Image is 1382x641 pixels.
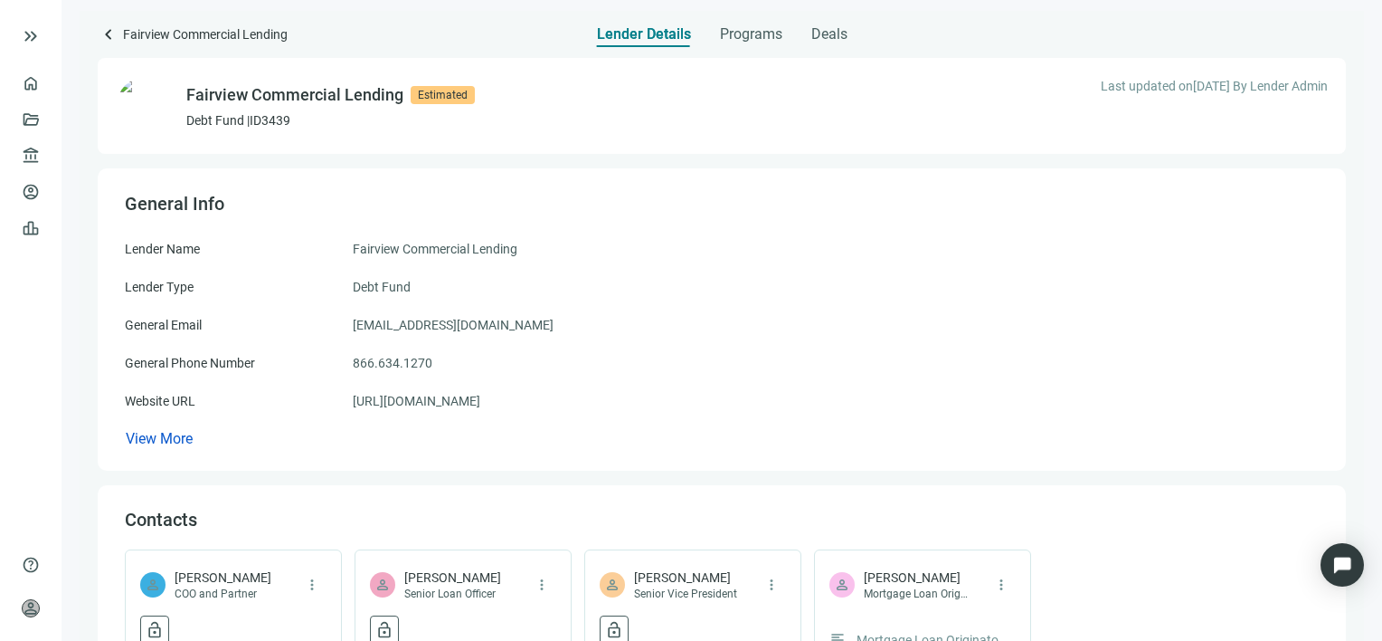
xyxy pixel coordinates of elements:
button: more_vert [527,570,556,599]
span: more_vert [534,577,550,593]
span: Programs [720,25,782,43]
span: Debt Fund [353,277,411,297]
span: person [604,577,620,593]
span: Mortgage Loan Originator NMLS#1816236 [864,587,968,601]
span: person [374,577,391,593]
p: Debt Fund | ID 3439 [186,111,475,129]
span: [PERSON_NAME] [634,569,737,587]
button: View More [125,429,194,448]
span: person [834,577,850,593]
button: keyboard_double_arrow_right [20,25,42,47]
span: View More [126,430,193,447]
button: more_vert [298,570,327,599]
span: Lender Name [125,242,200,256]
button: more_vert [987,570,1016,599]
span: Fairview Commercial Lending [123,24,288,48]
span: person [145,577,161,593]
span: lock_open [375,621,393,639]
span: Senior Vice President [634,587,737,601]
img: 9264f0e2-39a0-409e-aceb-17a64df35350 [116,76,175,136]
a: [URL][DOMAIN_NAME] [353,391,480,411]
span: more_vert [763,577,780,593]
span: lock_open [605,621,623,639]
span: Fairview Commercial Lending [353,239,517,259]
a: keyboard_arrow_left [98,24,119,48]
span: COO and Partner [175,587,271,601]
div: Fairview Commercial Lending [186,82,403,108]
span: Estimated [411,86,475,104]
span: General Email [125,318,202,332]
span: Lender Details [597,25,691,43]
span: [PERSON_NAME] [175,569,271,587]
button: more_vert [757,570,786,599]
span: Lender Type [125,280,194,294]
span: keyboard_arrow_left [98,24,119,45]
span: Contacts [125,509,197,531]
span: Website URL [125,394,195,408]
span: help [22,556,40,574]
div: Open Intercom Messenger [1320,543,1364,587]
span: more_vert [304,577,320,593]
span: account_balance [22,147,34,165]
span: 866.634.1270 [353,353,432,373]
span: Deals [811,25,847,43]
span: Senior Loan Officer [404,587,501,601]
span: lock_open [146,621,164,639]
span: [PERSON_NAME] [404,569,501,587]
span: more_vert [993,577,1009,593]
span: [EMAIL_ADDRESS][DOMAIN_NAME] [353,315,554,335]
span: General Phone Number [125,356,255,370]
span: [PERSON_NAME] [864,569,968,587]
span: General Info [125,193,224,215]
span: Last updated on [DATE] By Lender Admin [1101,76,1328,96]
span: person [22,599,40,617]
